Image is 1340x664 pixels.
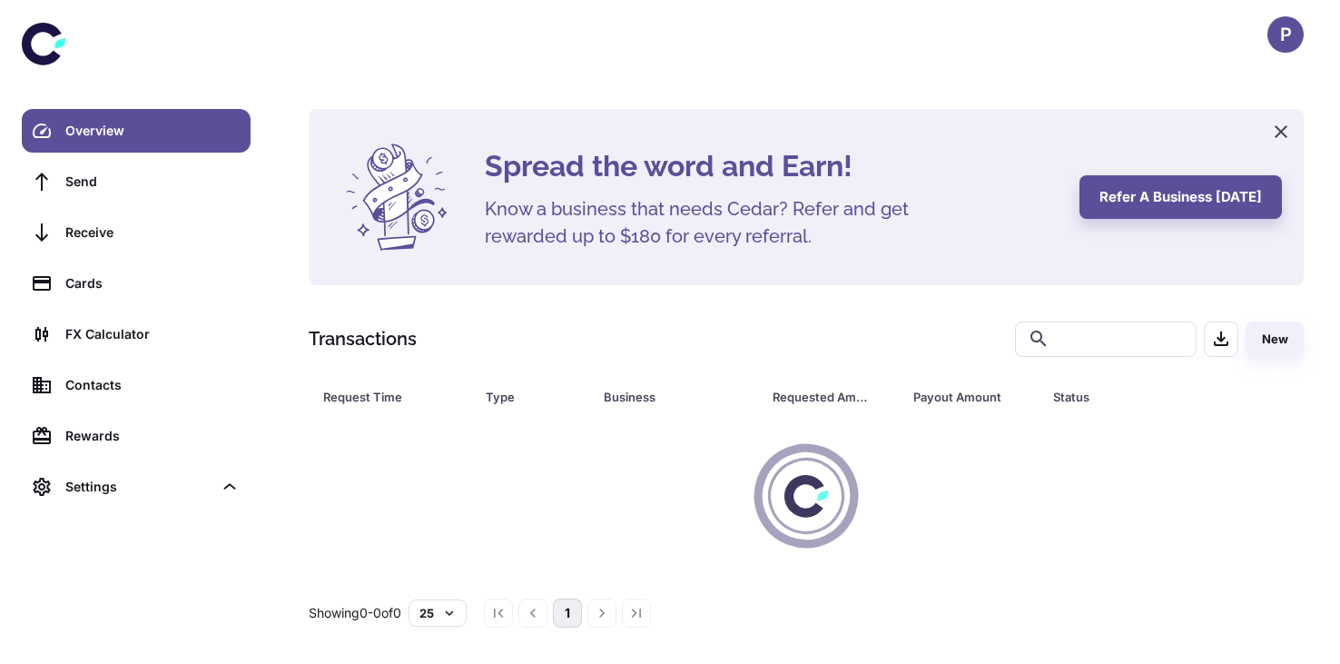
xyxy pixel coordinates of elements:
[65,223,240,243] div: Receive
[65,426,240,446] div: Rewards
[309,325,417,352] h1: Transactions
[1246,322,1304,357] button: New
[65,324,240,344] div: FX Calculator
[486,384,558,410] div: Type
[485,195,939,250] h5: Know a business that needs Cedar? Refer and get rewarded up to $180 for every referral.
[65,273,240,293] div: Cards
[65,121,240,141] div: Overview
[1053,384,1228,410] span: Status
[323,384,440,410] div: Request Time
[773,384,868,410] div: Requested Amount
[481,599,654,628] nav: pagination navigation
[309,603,401,623] p: Showing 0-0 of 0
[22,312,251,356] a: FX Calculator
[1267,16,1304,53] button: P
[22,363,251,407] a: Contacts
[65,375,240,395] div: Contacts
[1053,384,1205,410] div: Status
[1079,175,1282,219] button: Refer a business [DATE]
[22,109,251,153] a: Overview
[65,477,212,497] div: Settings
[22,262,251,305] a: Cards
[553,599,582,628] button: page 1
[913,384,1032,410] span: Payout Amount
[22,414,251,458] a: Rewards
[323,384,464,410] span: Request Time
[22,211,251,254] a: Receive
[409,600,467,627] button: 25
[22,465,251,509] div: Settings
[65,172,240,192] div: Send
[485,144,1058,188] h4: Spread the word and Earn!
[913,384,1009,410] div: Payout Amount
[486,384,582,410] span: Type
[773,384,892,410] span: Requested Amount
[22,160,251,203] a: Send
